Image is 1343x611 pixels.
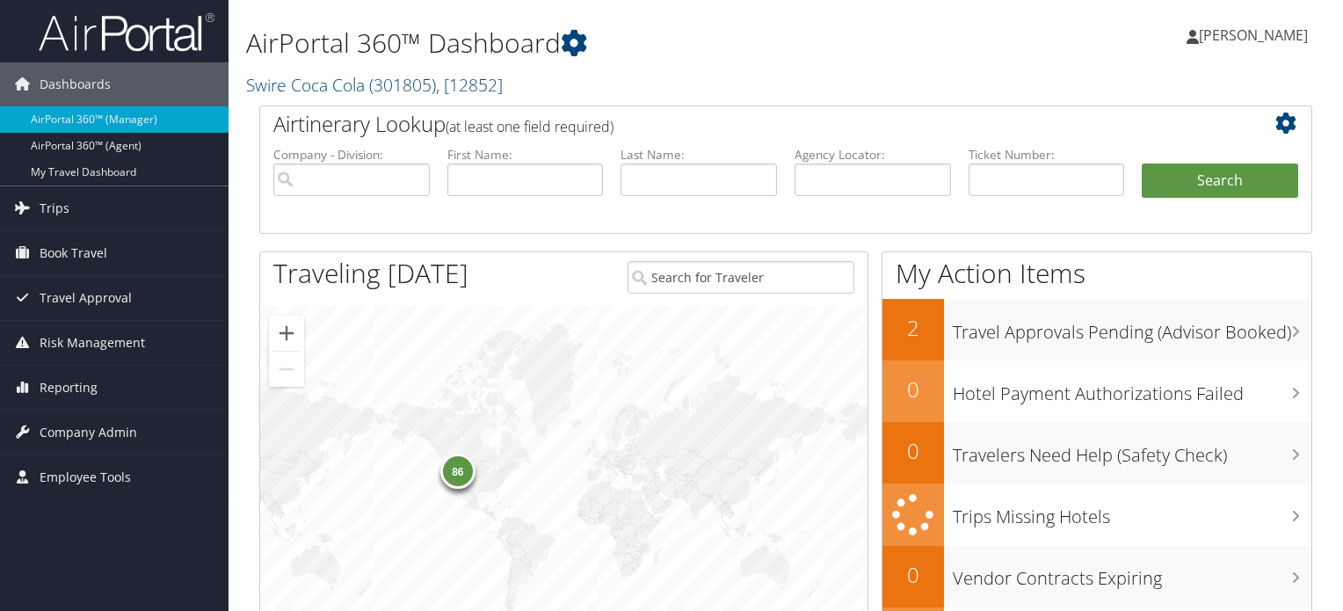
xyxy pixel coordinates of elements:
span: , [ 12852 ] [436,73,503,97]
div: 86 [440,454,475,489]
h1: AirPortal 360™ Dashboard [246,25,966,62]
h2: 0 [882,375,944,404]
button: Zoom in [269,316,304,351]
label: Company - Division: [273,146,430,164]
span: Trips [40,186,69,230]
span: Dashboards [40,62,111,106]
span: Reporting [40,366,98,410]
h3: Vendor Contracts Expiring [953,557,1311,591]
span: Risk Management [40,321,145,365]
span: Travel Approval [40,276,132,320]
h3: Travelers Need Help (Safety Check) [953,434,1311,468]
button: Search [1142,164,1298,199]
h2: 2 [882,313,944,343]
a: Trips Missing Hotels [882,484,1311,546]
span: (at least one field required) [446,117,613,136]
label: Last Name: [621,146,777,164]
a: [PERSON_NAME] [1187,9,1325,62]
a: 0Travelers Need Help (Safety Check) [882,422,1311,484]
label: Ticket Number: [969,146,1125,164]
h1: Traveling [DATE] [273,255,468,292]
h2: 0 [882,436,944,466]
label: First Name: [447,146,604,164]
a: 2Travel Approvals Pending (Advisor Booked) [882,299,1311,360]
h2: Airtinerary Lookup [273,109,1210,139]
span: Book Travel [40,231,107,275]
img: airportal-logo.png [39,11,214,53]
h3: Travel Approvals Pending (Advisor Booked) [953,311,1311,345]
a: 0Vendor Contracts Expiring [882,546,1311,607]
span: [PERSON_NAME] [1199,25,1308,45]
a: Swire Coca Cola [246,73,503,97]
button: Zoom out [269,352,304,387]
span: Employee Tools [40,455,131,499]
span: ( 301805 ) [369,73,436,97]
input: Search for Traveler [628,261,854,294]
h3: Hotel Payment Authorizations Failed [953,373,1311,406]
label: Agency Locator: [795,146,951,164]
h3: Trips Missing Hotels [953,496,1311,529]
h2: 0 [882,560,944,590]
a: 0Hotel Payment Authorizations Failed [882,360,1311,422]
span: Company Admin [40,411,137,455]
h1: My Action Items [882,255,1311,292]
